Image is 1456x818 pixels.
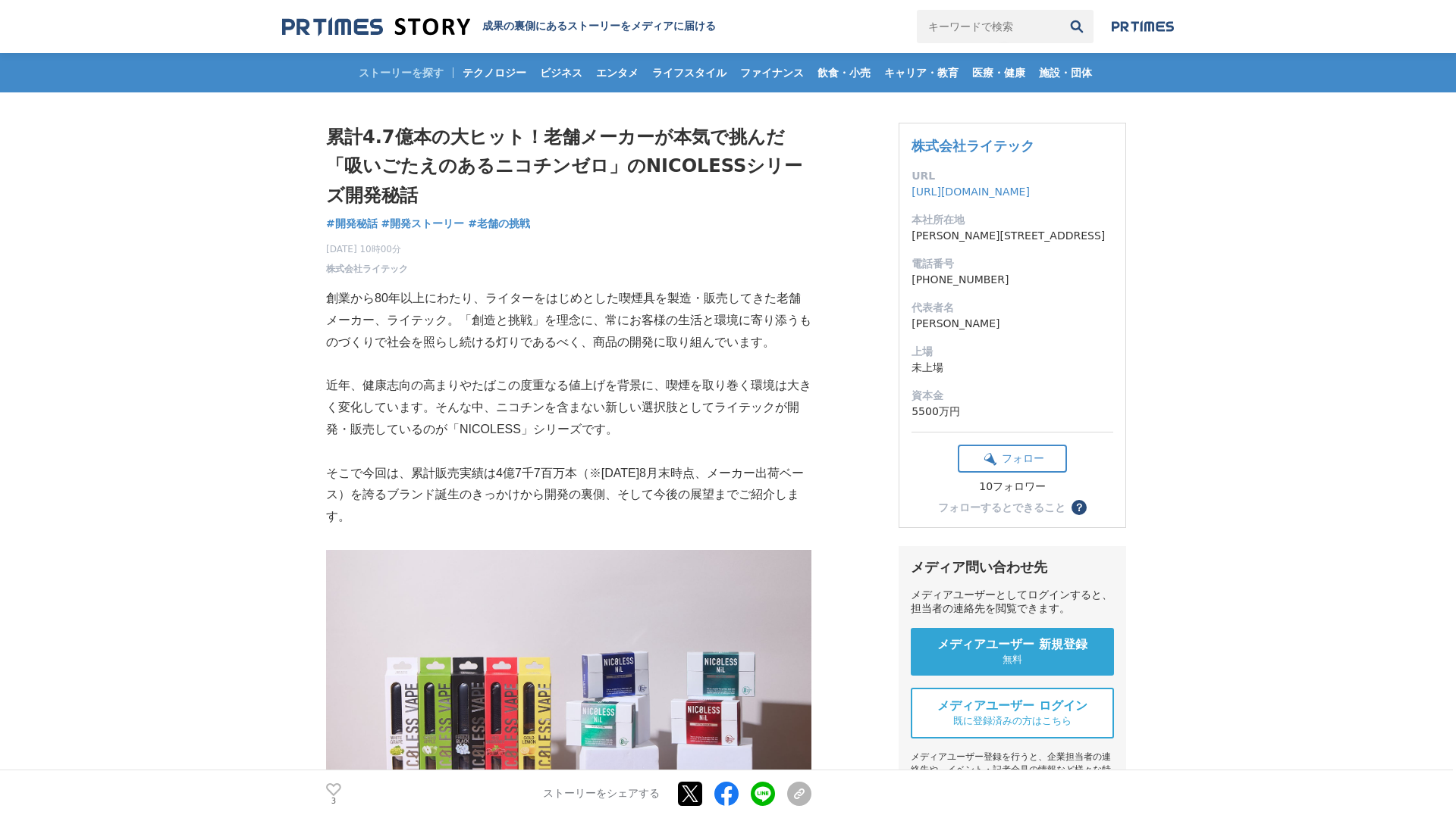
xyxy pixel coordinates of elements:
[912,300,1113,316] dt: 代表者名
[543,788,660,801] p: ストーリーをシェアする
[1033,66,1098,80] span: 施設・団体
[912,272,1113,288] dd: [PHONE_NUMBER]
[1072,500,1087,515] button: ？
[468,216,530,232] a: #老舗の挑戦
[878,53,965,92] a: キャリア・教育
[646,53,733,92] a: ライフスタイル
[917,10,1060,43] input: キーワードで検索
[966,66,1031,80] span: 医療・健康
[811,66,877,80] span: 飲食・小売
[326,375,811,440] p: 近年、健康志向の高まりやたばこの度重なる値上げを背景に、喫煙を取り巻く環境は大きく変化しています。そんな中、ニコチンを含まない新しい選択肢としてライテックが開発・販売しているのが「NICOLES...
[534,66,588,80] span: ビジネス
[912,186,1030,198] a: [URL][DOMAIN_NAME]
[912,404,1113,420] dd: 5500万円
[326,123,811,210] h1: 累計4.7億本の大ヒット！老舗メーカーが本気で挑んだ「吸いごたえのあるニコチンゼロ」のNICOLESSシリーズ開発秘話
[457,53,532,92] a: テクノロジー
[878,66,965,80] span: キャリア・教育
[912,212,1113,228] dt: 本社所在地
[911,589,1114,616] div: メディアユーザーとしてログインすると、担当者の連絡先を閲覧できます。
[911,628,1114,676] a: メディアユーザー 新規登録 無料
[912,344,1113,360] dt: 上場
[482,20,716,33] h2: 成果の裏側にあるストーリーをメディアに届ける
[912,256,1113,272] dt: 電話番号
[937,698,1087,714] span: メディアユーザー ログイン
[911,558,1114,576] div: メディア問い合わせ先
[326,262,408,276] a: 株式会社ライテック
[1074,502,1084,513] span: ？
[912,360,1113,376] dd: 未上場
[953,714,1072,728] span: 既に登録済みの方はこちら
[381,217,465,230] span: #開発ストーリー
[1003,653,1022,667] span: 無料
[646,66,733,80] span: ライフスタイル
[734,66,810,80] span: ファイナンス
[1112,20,1174,33] img: prtimes
[937,637,1087,653] span: メディアユーザー 新規登録
[326,217,378,230] span: #開発秘話
[912,138,1034,154] a: 株式会社ライテック
[326,798,341,805] p: 3
[912,168,1113,184] dt: URL
[282,17,470,37] img: 成果の裏側にあるストーリーをメディアに届ける
[912,228,1113,244] dd: [PERSON_NAME][STREET_ADDRESS]
[966,53,1031,92] a: 医療・健康
[811,53,877,92] a: 飲食・小売
[381,216,465,232] a: #開発ストーリー
[958,480,1067,494] div: 10フォロワー
[590,53,645,92] a: エンタメ
[326,288,811,353] p: 創業から80年以上にわたり、ライターをはじめとした喫煙具を製造・販売してきた老舗メーカー、ライテック。「創造と挑戦」を理念に、常にお客様の生活と環境に寄り添うものづくりで社会を照らし続ける灯りで...
[1033,53,1098,92] a: 施設・団体
[590,66,645,80] span: エンタメ
[958,445,1067,473] button: フォロー
[912,316,1113,332] dd: [PERSON_NAME]
[282,17,716,37] a: 成果の裏側にあるストーリーをメディアに届ける 成果の裏側にあるストーリーをメディアに届ける
[534,53,588,92] a: ビジネス
[326,463,811,528] p: そこで今回は、累計販売実績は4億7千7百万本（※[DATE]8月末時点、メーカー出荷ベース）を誇るブランド誕生のきっかけから開発の裏側、そして今後の展望までご紹介します。
[1060,10,1094,43] button: 検索
[938,502,1065,513] div: フォローするとできること
[911,751,1114,815] div: メディアユーザー登録を行うと、企業担当者の連絡先や、イベント・記者会見の情報など様々な特記情報を閲覧できます。 ※内容はストーリー・プレスリリースにより異なります。
[326,216,378,232] a: #開発秘話
[457,66,532,80] span: テクノロジー
[912,388,1113,404] dt: 資本金
[734,53,810,92] a: ファイナンス
[911,688,1114,738] a: メディアユーザー ログイン 既に登録済みの方はこちら
[468,217,530,230] span: #老舗の挑戦
[326,242,408,256] span: [DATE] 10時00分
